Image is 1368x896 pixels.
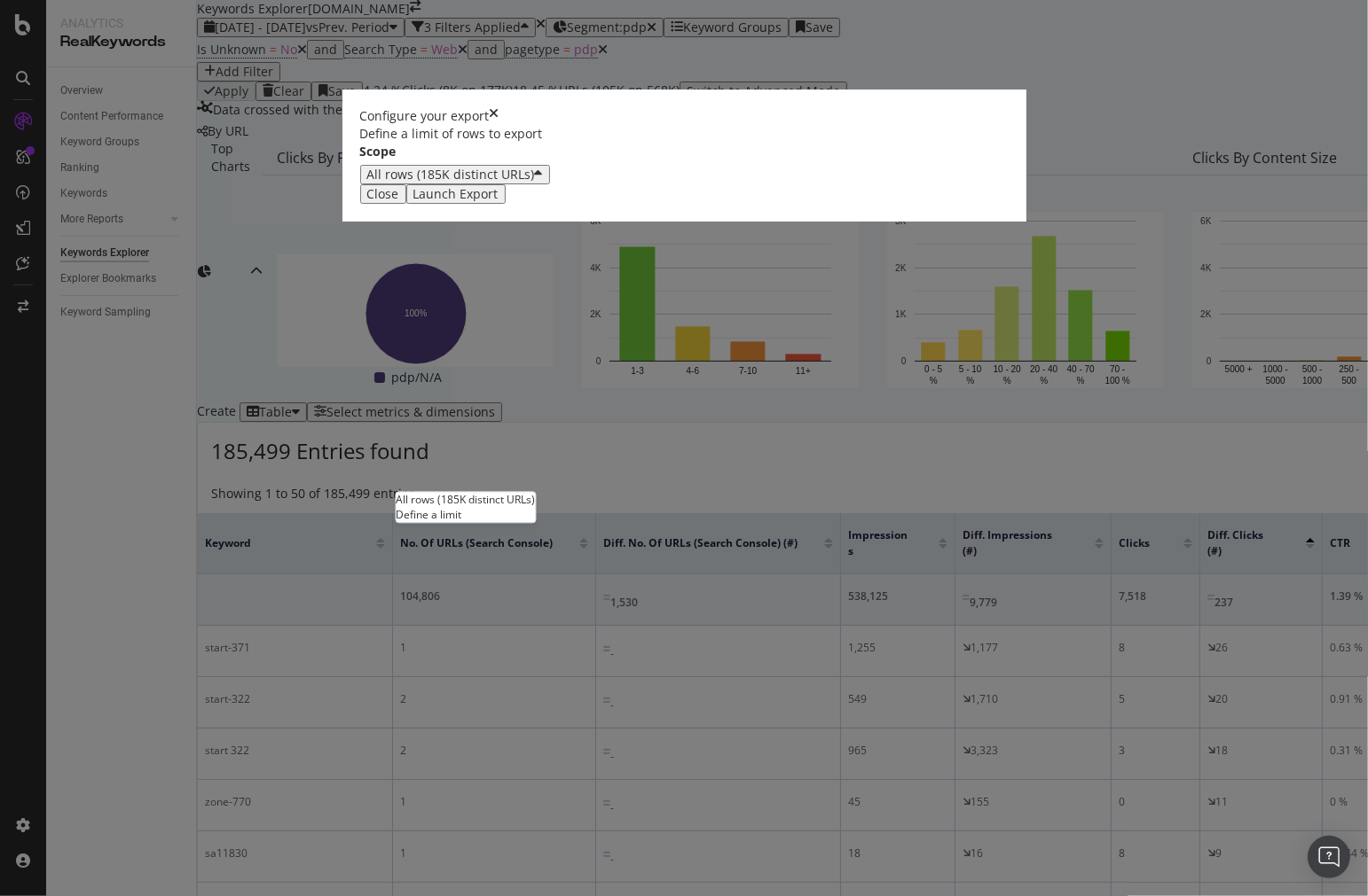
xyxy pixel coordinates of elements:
div: Define a limit [397,508,536,523]
div: Launch Export [413,187,499,201]
div: modal [342,90,1026,222]
div: Configure your export [360,107,490,125]
div: Open Intercom Messenger [1308,836,1350,878]
button: All rows (185K distinct URLs) [360,165,550,184]
button: Launch Export [406,184,506,204]
button: Close [360,184,406,204]
div: All rows (185K distinct URLs) [397,492,536,507]
div: Define a limit of rows to export [360,125,1009,143]
label: Scope [360,143,397,160]
div: Close [367,187,399,201]
div: All rows (185K distinct URLs) [367,168,535,182]
div: times [490,107,499,125]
